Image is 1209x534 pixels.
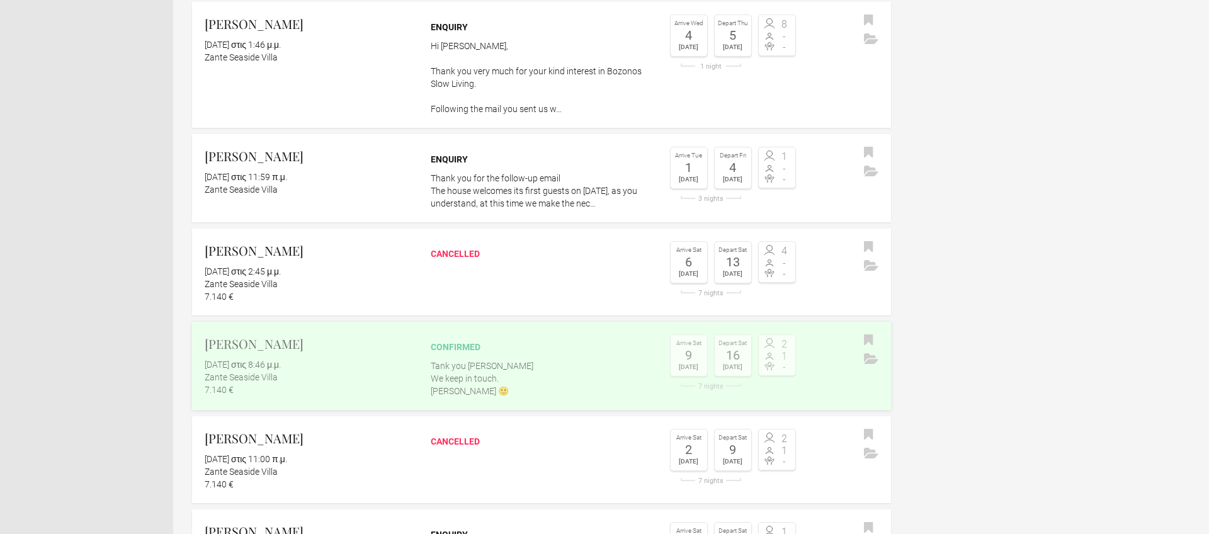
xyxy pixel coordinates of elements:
div: Enquiry [431,21,652,33]
a: [PERSON_NAME] [DATE] στις 1:46 μ.μ. Zante Seaside Villa Enquiry Hi [PERSON_NAME], Thank you very ... [192,2,891,128]
div: Zante Seaside Villa [205,465,414,478]
div: Zante Seaside Villa [205,51,414,64]
div: [DATE] [718,456,748,467]
button: Bookmark [861,238,877,257]
div: 7 nights [670,477,752,484]
div: Depart Sat [718,338,748,349]
span: - [777,362,792,372]
div: 13 [718,256,748,268]
div: Depart Sat [718,433,748,443]
span: 8 [777,20,792,30]
div: [DATE] [674,268,704,280]
div: 9 [674,349,704,361]
button: Bookmark [861,11,877,30]
span: 2 [777,339,792,349]
flynt-currency: 7.140 € [205,479,234,489]
div: cancelled [431,435,652,448]
button: Archive [861,30,882,49]
span: 2 [777,434,792,444]
div: Enquiry [431,153,652,166]
div: Zante Seaside Villa [205,278,414,290]
button: Archive [861,445,882,463]
span: 1 [777,152,792,162]
button: Bookmark [861,331,877,350]
div: Zante Seaside Villa [205,183,414,196]
button: Archive [861,162,882,181]
div: Depart Thu [718,18,748,29]
div: 6 [674,256,704,268]
div: [DATE] [674,456,704,467]
div: 9 [718,443,748,456]
div: [DATE] [718,361,748,373]
h2: [PERSON_NAME] [205,147,414,166]
div: 2 [674,443,704,456]
button: Bookmark [861,144,877,162]
p: Tank you [PERSON_NAME] We keep in touch. [PERSON_NAME] 🙂 [431,360,652,397]
a: [PERSON_NAME] [DATE] στις 2:45 μ.μ. Zante Seaside Villa 7.140 € cancelled Arrive Sat 6 [DATE] Dep... [192,229,891,315]
div: 1 night [670,63,752,70]
div: Depart Sat [718,245,748,256]
div: 16 [718,349,748,361]
a: [PERSON_NAME] [DATE] στις 11:00 π.μ. Zante Seaside Villa 7.140 € cancelled Arrive Sat 2 [DATE] De... [192,416,891,503]
flynt-currency: 7.140 € [205,385,234,395]
div: cancelled [431,247,652,260]
h2: [PERSON_NAME] [205,241,414,260]
div: Arrive Sat [674,245,704,256]
button: Archive [861,257,882,276]
span: - [777,164,792,174]
flynt-date-display: [DATE] στις 2:45 μ.μ. [205,266,281,276]
div: [DATE] [674,42,704,53]
a: [PERSON_NAME] [DATE] στις 8:46 μ.μ. Zante Seaside Villa 7.140 € confirmed Tank you [PERSON_NAME]W... [192,322,891,410]
h2: [PERSON_NAME] [205,429,414,448]
span: - [777,269,792,279]
span: 1 [777,351,792,361]
span: 4 [777,246,792,256]
h2: [PERSON_NAME] [205,14,414,33]
div: 7 nights [670,290,752,297]
div: 1 [674,161,704,174]
div: confirmed [431,341,652,353]
div: 7 nights [670,383,752,390]
div: Arrive Wed [674,18,704,29]
flynt-date-display: [DATE] στις 8:46 μ.μ. [205,360,281,370]
div: 5 [718,29,748,42]
div: 4 [718,161,748,174]
a: [PERSON_NAME] [DATE] στις 11:59 π.μ. Zante Seaside Villa Enquiry Thank you for the follow-up emai... [192,134,891,222]
p: Thank you for the follow-up email The house welcomes its first guests on [DATE], as you understan... [431,172,652,210]
flynt-currency: 7.140 € [205,292,234,302]
h2: [PERSON_NAME] [205,334,414,353]
div: Zante Seaside Villa [205,371,414,383]
div: [DATE] [718,42,748,53]
span: - [777,42,792,52]
span: - [777,457,792,467]
div: 3 nights [670,195,752,202]
div: [DATE] [718,174,748,185]
div: 4 [674,29,704,42]
button: Archive [861,350,882,369]
div: Arrive Tue [674,151,704,161]
flynt-date-display: [DATE] στις 1:46 μ.μ. [205,40,281,50]
span: - [777,31,792,42]
div: [DATE] [674,174,704,185]
div: [DATE] [718,268,748,280]
span: 1 [777,446,792,456]
div: [DATE] [674,361,704,373]
button: Bookmark [861,426,877,445]
span: - [777,258,792,268]
p: Hi [PERSON_NAME], Thank you very much for your kind interest in Bozonos Slow Living. Following th... [431,40,652,115]
flynt-date-display: [DATE] στις 11:59 π.μ. [205,172,287,182]
div: Depart Fri [718,151,748,161]
div: Arrive Sat [674,338,704,349]
span: - [777,174,792,185]
flynt-date-display: [DATE] στις 11:00 π.μ. [205,454,287,464]
div: Arrive Sat [674,433,704,443]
